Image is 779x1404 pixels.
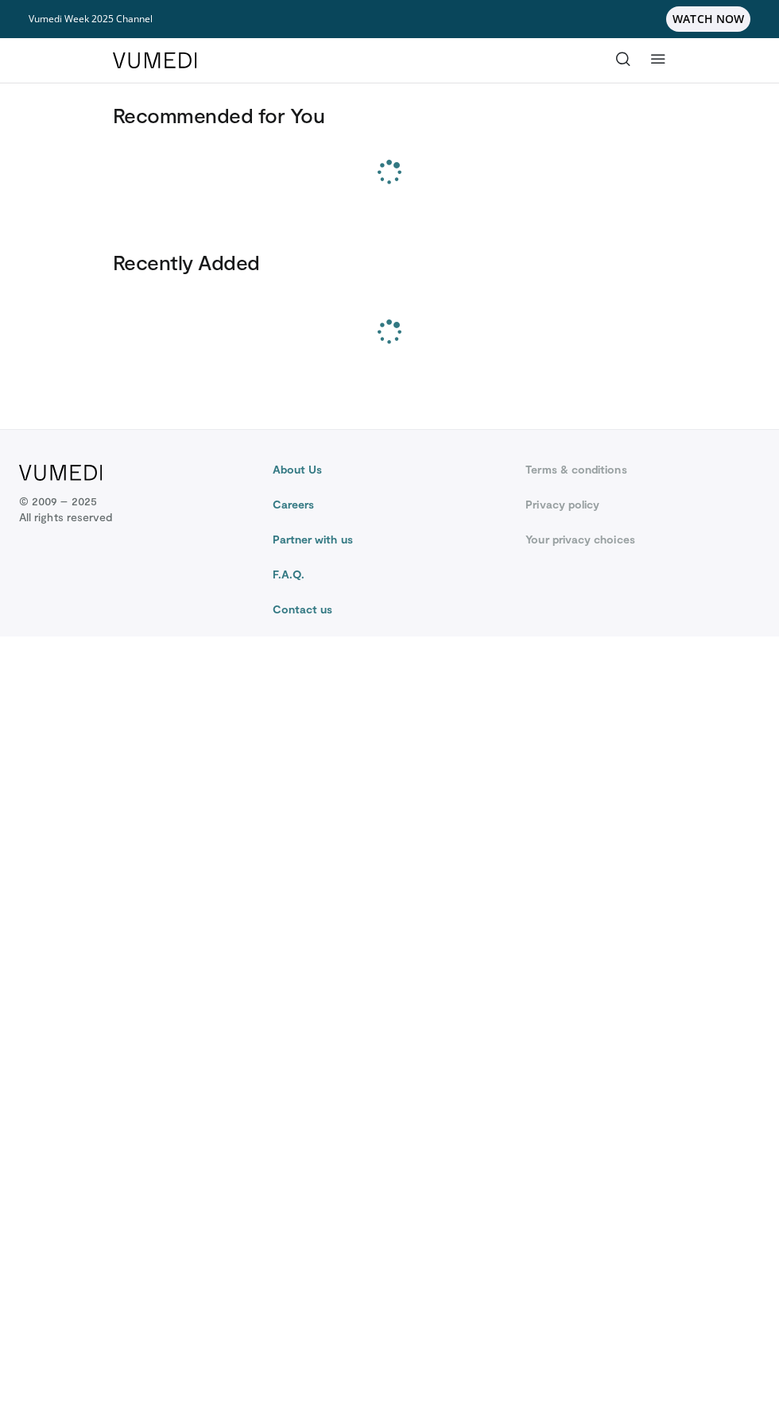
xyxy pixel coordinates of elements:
a: Terms & conditions [525,462,760,478]
p: © 2009 – 2025 [19,493,112,525]
a: F.A.Q. [273,567,507,582]
a: Partner with us [273,532,507,547]
h3: Recommended for You [113,102,666,128]
a: Your privacy choices [525,532,760,547]
a: About Us [273,462,507,478]
img: VuMedi Logo [113,52,197,68]
a: Privacy policy [525,497,760,512]
img: VuMedi Logo [19,465,103,481]
a: Contact us [273,601,507,617]
a: Careers [273,497,507,512]
h3: Recently Added [113,249,666,275]
span: WATCH NOW [666,6,750,32]
span: All rights reserved [19,509,112,525]
a: Vumedi Week 2025 ChannelWATCH NOW [29,6,750,32]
